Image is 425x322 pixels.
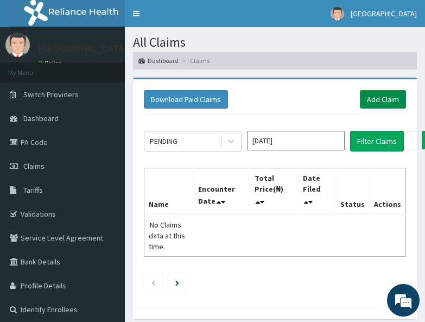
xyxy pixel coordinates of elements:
div: PENDING [150,136,177,147]
a: Dashboard [138,56,179,65]
input: Search by HMO ID [404,131,418,149]
th: Status [335,168,369,214]
th: Name [144,168,194,214]
h1: All Claims [133,35,417,49]
a: Previous page [151,277,156,287]
li: Claims [180,56,210,65]
a: Next page [175,277,179,287]
img: User Image [331,7,344,21]
span: Dashboard [23,113,59,123]
span: Tariffs [23,185,43,195]
button: Filter Claims [350,131,404,151]
th: Total Price(₦) [250,168,299,214]
img: User Image [5,33,30,57]
span: [GEOGRAPHIC_DATA] [351,9,417,18]
th: Encounter Date [194,168,250,214]
a: Add Claim [360,90,406,109]
th: Date Filed [299,168,336,214]
span: Switch Providers [23,90,79,99]
th: Actions [369,168,405,214]
a: Online [38,59,64,67]
input: Select Month and Year [247,131,345,150]
span: No Claims data at this time. [149,220,185,251]
button: Download Paid Claims [144,90,228,109]
p: [GEOGRAPHIC_DATA] [38,44,128,54]
span: Claims [23,161,45,171]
